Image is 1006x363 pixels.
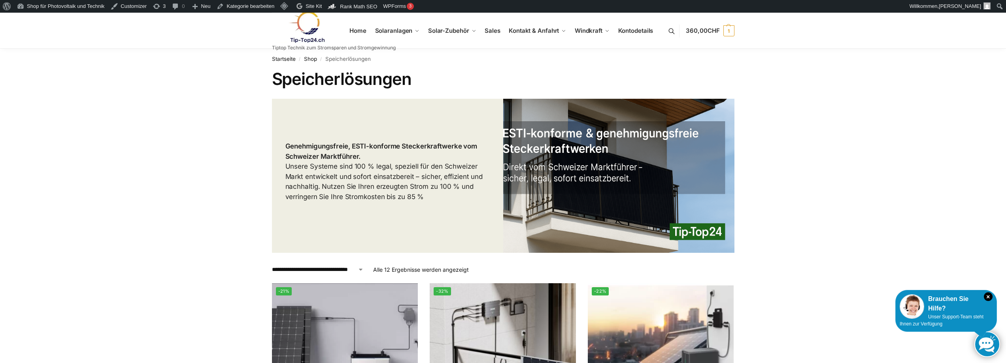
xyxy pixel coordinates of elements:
img: Benutzerbild von Rupert Spoddig [983,2,991,9]
a: Shop [304,56,317,62]
span: Windkraft [575,27,602,34]
span: 1 [723,25,734,36]
p: Alle 12 Ergebnisse werden angezeigt [373,265,469,274]
nav: Cart contents [686,13,734,49]
div: Brauchen Sie Hilfe? [900,294,993,313]
span: Sales [485,27,500,34]
span: Rank Math SEO [340,4,377,9]
strong: Genehmigungsfreie, ESTI-konforme Steckerkraftwerke vom Schweizer Marktführer. [285,142,478,160]
a: Solar-Zubehör [425,13,479,49]
p: Tiptop Technik zum Stromsparen und Stromgewinnung [272,45,396,50]
span: Site Kit [306,3,322,9]
span: Unsere Systeme sind 100 % legal, speziell für den Schweizer Markt entwickelt und sofort einsatzbe... [285,142,483,201]
span: Kontodetails [618,27,653,34]
a: Kontodetails [615,13,656,49]
a: Kontakt & Anfahrt [506,13,570,49]
span: 360,00 [686,27,719,34]
a: Sales [481,13,504,49]
nav: Breadcrumb [272,49,734,69]
a: Windkraft [572,13,613,49]
span: / [296,56,304,62]
span: CHF [708,27,720,34]
img: Die Nummer 1 in der Schweiz für 100 % legale [503,99,734,253]
img: Customer service [900,294,924,319]
span: Kontakt & Anfahrt [509,27,559,34]
div: 3 [407,3,414,10]
a: 360,00CHF 1 [686,19,734,43]
span: Solar-Zubehör [428,27,469,34]
span: / [317,56,325,62]
a: Solaranlagen [372,13,423,49]
i: Schließen [984,292,993,301]
img: Solaranlagen, Speicheranlagen und Energiesparprodukte [272,11,341,43]
a: Startseite [272,56,296,62]
select: Shop-Reihenfolge [272,265,364,274]
h1: Speicherlösungen [272,69,734,89]
span: Unser Support-Team steht Ihnen zur Verfügung [900,314,983,327]
span: [PERSON_NAME] [939,3,981,9]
